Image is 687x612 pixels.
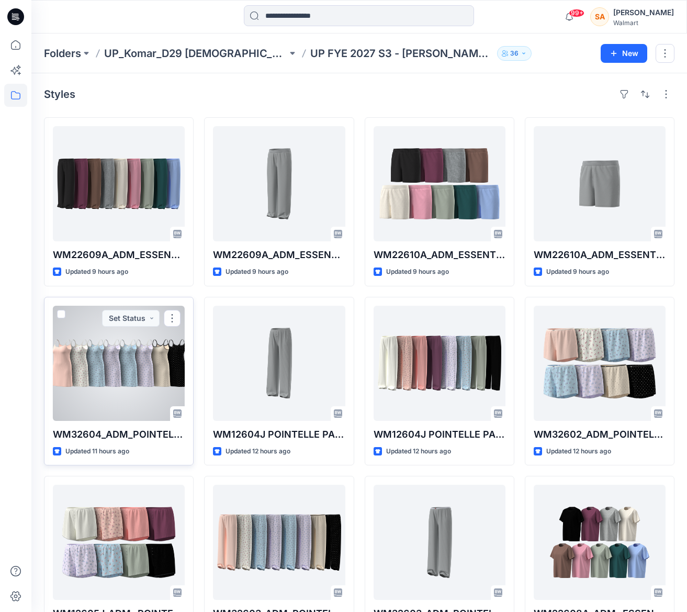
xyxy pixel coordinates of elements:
[497,46,532,61] button: 36
[374,126,505,241] a: WM22610A_ADM_ESSENTIALS SHORT_COLORWAY
[534,126,666,241] a: WM22610A_ADM_ESSENTIALS SHORT
[226,446,290,457] p: Updated 12 hours ago
[534,248,666,262] p: WM22610A_ADM_ESSENTIALS SHORT
[65,266,128,277] p: Updated 9 hours ago
[53,485,185,600] a: WM12605J_ADM_ POINTELLE SHORT_ COLORWAY
[546,266,609,277] p: Updated 9 hours ago
[65,446,129,457] p: Updated 11 hours ago
[213,485,345,600] a: WM32603_ADM_POINTELLE OPEN PANT_COLORWAY
[53,427,185,442] p: WM32604_ADM_POINTELLE SHORT CHEMISE_COLORWAY
[510,48,519,59] p: 36
[374,306,505,421] a: WM12604J POINTELLE PANT-FAUX FLY & BUTTONS + PICOT_COLORWAY
[601,44,647,63] button: New
[310,46,493,61] p: UP FYE 2027 S3 - [PERSON_NAME] D29 [DEMOGRAPHIC_DATA] Sleepwear
[374,427,505,442] p: WM12604J POINTELLE PANT-FAUX FLY & BUTTONS + PICOT_COLORWAY
[534,485,666,600] a: WM22608A_ADM_ ESSENTIALS TEE COLORWAY
[226,266,288,277] p: Updated 9 hours ago
[104,46,287,61] a: UP_Komar_D29 [DEMOGRAPHIC_DATA] Sleep
[569,9,584,17] span: 99+
[53,248,185,262] p: WM22609A_ADM_ESSENTIALS LONG PANT_COLORWAY
[374,485,505,600] a: WM32603_ADM_POINTELLE OPEN PANT
[386,266,449,277] p: Updated 9 hours ago
[546,446,611,457] p: Updated 12 hours ago
[534,427,666,442] p: WM32602_ADM_POINTELLE SHORT_COLORWAY
[213,248,345,262] p: WM22609A_ADM_ESSENTIALS LONG PANT
[53,126,185,241] a: WM22609A_ADM_ESSENTIALS LONG PANT_COLORWAY
[590,7,609,26] div: SA
[213,427,345,442] p: WM12604J POINTELLE PANT-FAUX FLY & BUTTONS + PICOT
[53,306,185,421] a: WM32604_ADM_POINTELLE SHORT CHEMISE_COLORWAY
[213,126,345,241] a: WM22609A_ADM_ESSENTIALS LONG PANT
[213,306,345,421] a: WM12604J POINTELLE PANT-FAUX FLY & BUTTONS + PICOT
[386,446,451,457] p: Updated 12 hours ago
[374,248,505,262] p: WM22610A_ADM_ESSENTIALS SHORT_COLORWAY
[534,306,666,421] a: WM32602_ADM_POINTELLE SHORT_COLORWAY
[44,46,81,61] a: Folders
[613,6,674,19] div: [PERSON_NAME]
[44,88,75,101] h4: Styles
[613,19,674,27] div: Walmart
